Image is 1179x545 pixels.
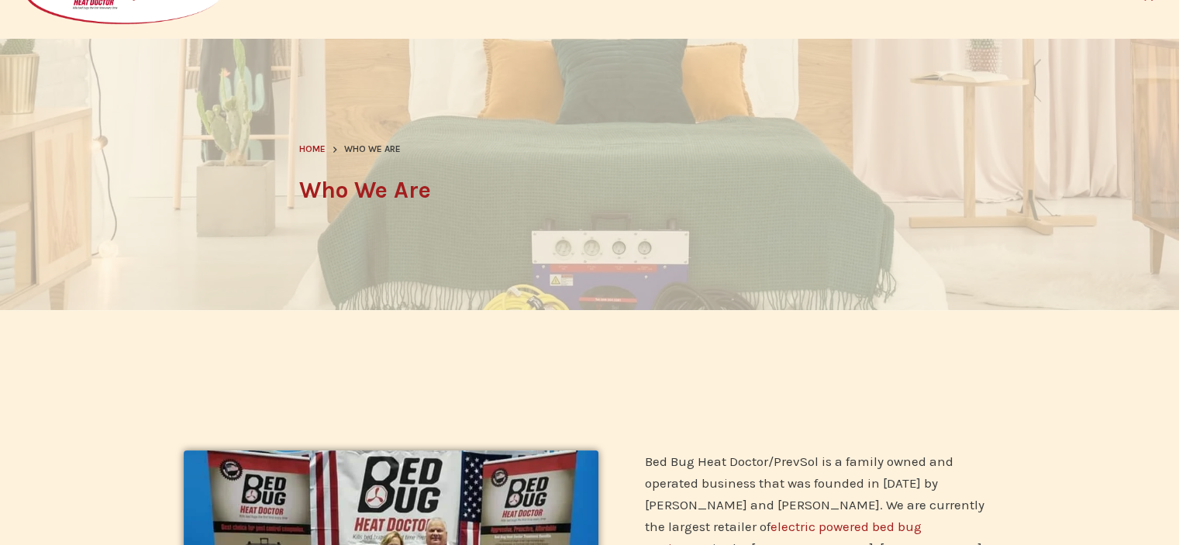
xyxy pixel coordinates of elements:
[299,142,326,157] a: Home
[12,6,59,53] button: Open LiveChat chat widget
[299,143,326,154] span: Home
[299,173,881,208] h1: Who We Are
[344,142,401,157] span: Who We Are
